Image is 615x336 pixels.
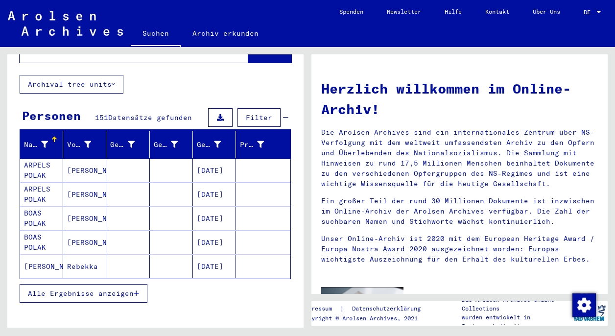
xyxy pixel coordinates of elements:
[321,234,598,264] p: Unser Online-Archiv ist 2020 mit dem European Heritage Award / Europa Nostra Award 2020 ausgezeic...
[20,183,63,206] mat-cell: ARPELS POLAK
[110,140,134,150] div: Geburtsname
[236,131,290,158] mat-header-cell: Prisoner #
[301,314,432,323] p: Copyright © Arolsen Archives, 2021
[344,304,432,314] a: Datenschutzerklärung
[20,284,147,303] button: Alle Ergebnisse anzeigen
[193,255,236,278] mat-cell: [DATE]
[418,294,598,325] p: In einem kurzen Video haben wir für Sie die wichtigsten Tipps für die Suche im Online-Archiv zusa...
[63,183,106,206] mat-cell: [PERSON_NAME]
[131,22,181,47] a: Suchen
[67,137,106,152] div: Vorname
[20,159,63,182] mat-cell: ARPELS POLAK
[240,137,279,152] div: Prisoner #
[584,9,594,16] span: DE
[237,108,281,127] button: Filter
[181,22,270,45] a: Archiv erkunden
[301,304,432,314] div: |
[154,137,192,152] div: Geburt‏
[63,131,106,158] mat-header-cell: Vorname
[197,137,236,152] div: Geburtsdatum
[321,127,598,189] p: Die Arolsen Archives sind ein internationales Zentrum über NS-Verfolgung mit dem weltweit umfasse...
[462,295,570,313] p: Die Arolsen Archives Online-Collections
[321,287,403,332] img: video.jpg
[20,255,63,278] mat-cell: [PERSON_NAME]
[193,207,236,230] mat-cell: [DATE]
[240,140,264,150] div: Prisoner #
[20,231,63,254] mat-cell: BOAS POLAK
[20,207,63,230] mat-cell: BOAS POLAK
[321,78,598,120] h1: Herzlich willkommen im Online-Archiv!
[24,137,63,152] div: Nachname
[193,231,236,254] mat-cell: [DATE]
[154,140,178,150] div: Geburt‏
[20,75,123,94] button: Archival tree units
[63,159,106,182] mat-cell: [PERSON_NAME]
[108,113,192,122] span: Datensätze gefunden
[8,11,123,36] img: Arolsen_neg.svg
[95,113,108,122] span: 151
[150,131,193,158] mat-header-cell: Geburt‏
[193,131,236,158] mat-header-cell: Geburtsdatum
[572,293,596,317] img: Zustimmung ändern
[301,304,340,314] a: Impressum
[110,137,149,152] div: Geburtsname
[106,131,149,158] mat-header-cell: Geburtsname
[462,313,570,331] p: wurden entwickelt in Partnerschaft mit
[63,231,106,254] mat-cell: [PERSON_NAME]
[193,183,236,206] mat-cell: [DATE]
[67,140,91,150] div: Vorname
[197,140,221,150] div: Geburtsdatum
[571,301,608,325] img: yv_logo.png
[63,207,106,230] mat-cell: [PERSON_NAME]
[321,196,598,227] p: Ein großer Teil der rund 30 Millionen Dokumente ist inzwischen im Online-Archiv der Arolsen Archi...
[22,107,81,124] div: Personen
[20,131,63,158] mat-header-cell: Nachname
[24,140,48,150] div: Nachname
[63,255,106,278] mat-cell: Rebekka
[193,159,236,182] mat-cell: [DATE]
[28,289,134,298] span: Alle Ergebnisse anzeigen
[246,113,272,122] span: Filter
